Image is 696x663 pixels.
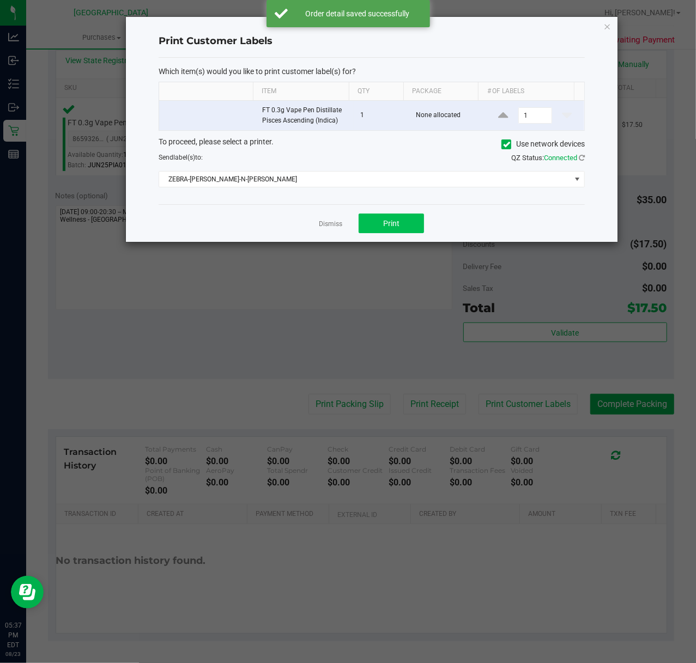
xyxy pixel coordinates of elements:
[511,154,585,162] span: QZ Status:
[359,214,424,233] button: Print
[349,82,403,101] th: Qty
[383,219,400,228] span: Print
[544,154,577,162] span: Connected
[159,34,585,48] h4: Print Customer Labels
[159,172,571,187] span: ZEBRA-[PERSON_NAME]-N-[PERSON_NAME]
[409,101,486,130] td: None allocated
[478,82,574,101] th: # of labels
[354,101,409,130] td: 1
[253,82,349,101] th: Item
[159,154,203,161] span: Send to:
[173,154,195,161] span: label(s)
[294,8,422,19] div: Order detail saved successfully
[159,66,585,76] p: Which item(s) would you like to print customer label(s) for?
[319,220,342,229] a: Dismiss
[403,82,479,101] th: Package
[150,136,593,153] div: To proceed, please select a printer.
[501,138,585,150] label: Use network devices
[256,101,354,130] td: FT 0.3g Vape Pen Distillate Pisces Ascending (Indica)
[11,576,44,609] iframe: Resource center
